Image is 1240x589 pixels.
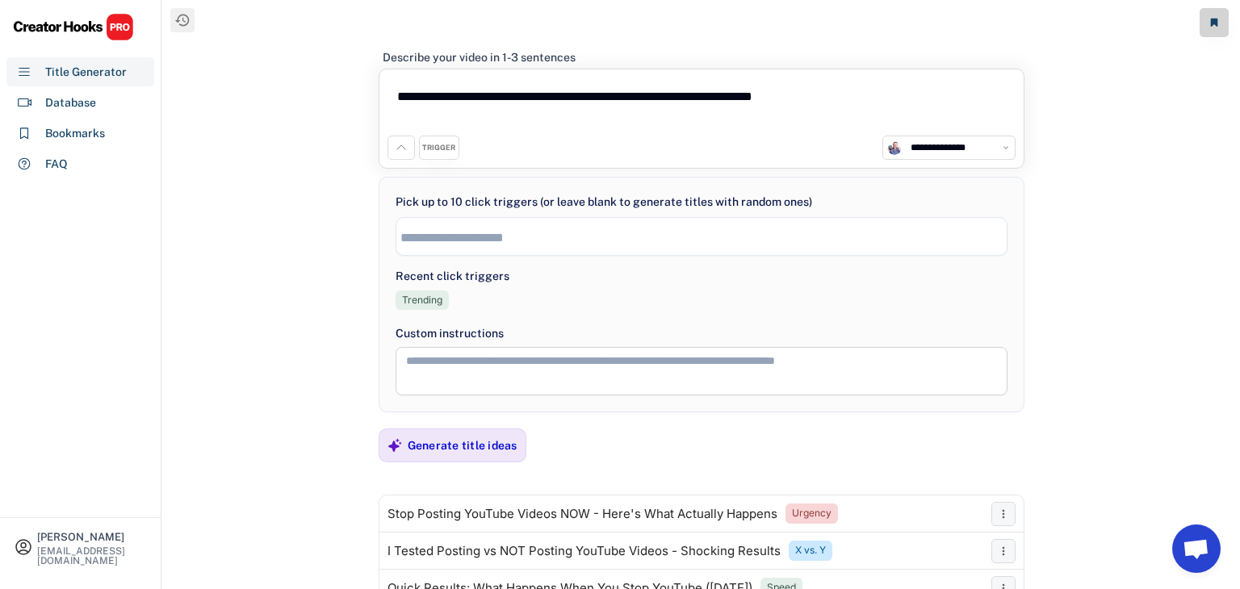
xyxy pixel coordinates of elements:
[402,294,442,307] div: Trending
[396,268,509,285] div: Recent click triggers
[13,13,134,41] img: CHPRO%20Logo.svg
[792,507,832,520] div: Urgency
[387,545,781,558] div: I Tested Posting vs NOT Posting YouTube Videos - Shocking Results
[37,532,147,542] div: [PERSON_NAME]
[795,544,826,558] div: X vs. Y
[45,64,127,81] div: Title Generator
[387,508,777,520] div: Stop Posting YouTube Videos NOW - Here's What Actually Happens
[37,546,147,566] div: [EMAIL_ADDRESS][DOMAIN_NAME]
[408,438,517,453] div: Generate title ideas
[422,143,455,153] div: TRIGGER
[396,325,1007,342] div: Custom instructions
[45,125,105,142] div: Bookmarks
[1172,524,1221,573] a: Open chat
[396,194,812,211] div: Pick up to 10 click triggers (or leave blank to generate titles with random ones)
[887,140,902,155] img: channels4_profile.jpg
[45,156,68,173] div: FAQ
[45,94,96,111] div: Database
[383,50,576,65] div: Describe your video in 1-3 sentences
